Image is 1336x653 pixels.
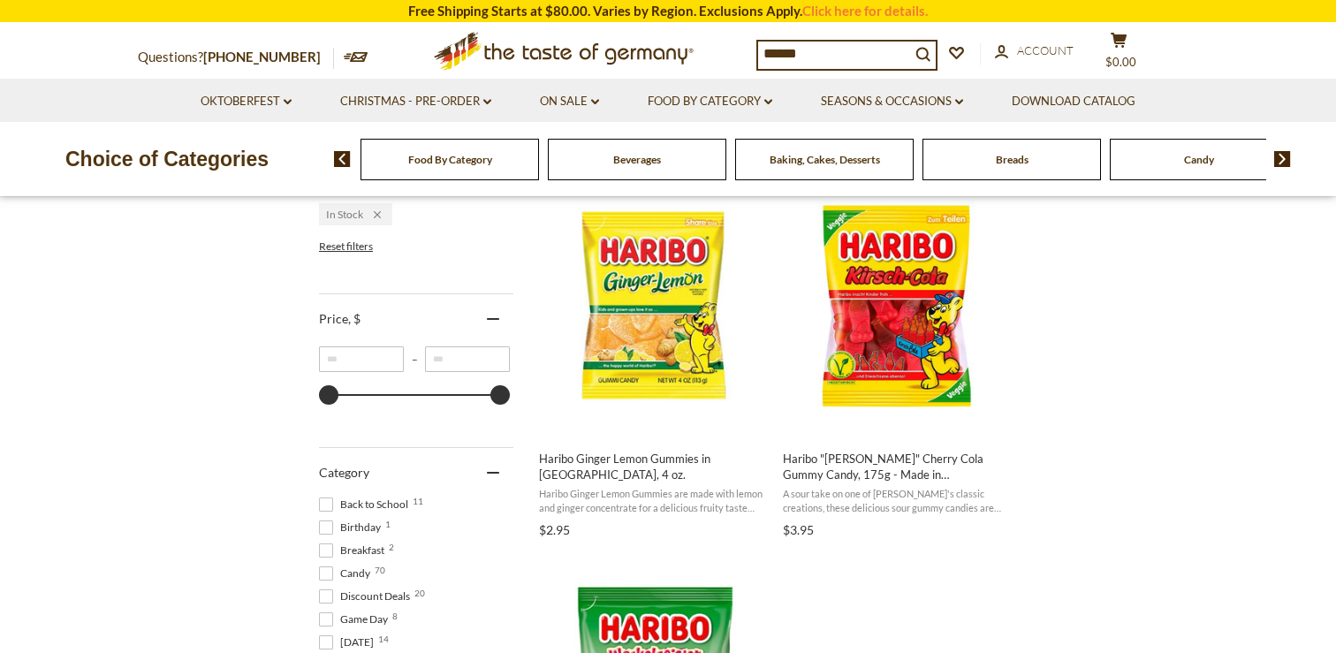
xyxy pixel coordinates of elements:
[821,92,963,111] a: Seasons & Occasions
[319,497,414,513] span: Back to School
[319,520,386,535] span: Birthday
[203,49,321,65] a: [PHONE_NUMBER]
[783,522,814,537] span: $3.95
[319,465,369,480] span: Category
[375,566,385,574] span: 70
[138,46,334,69] p: Questions?
[780,172,1014,543] a: Haribo
[1184,153,1214,166] a: Candy
[408,153,492,166] a: Food By Category
[378,634,389,643] span: 14
[201,92,292,111] a: Oktoberfest
[319,543,390,558] span: Breakfast
[319,346,404,372] input: Minimum value
[404,353,425,366] span: –
[363,208,381,221] div: Remove filter: In Stock
[319,239,373,253] span: Reset filters
[536,172,770,543] a: Haribo Ginger Lemon Gummies in Bag, 4 oz.
[783,451,1012,482] span: Haribo "[PERSON_NAME]" Cherry Cola Gummy Candy, 175g - Made in [GEOGRAPHIC_DATA] oz
[319,634,379,650] span: [DATE]
[539,487,768,514] span: Haribo Ginger Lemon Gummies are made with lemon and ginger concentrate for a delicious fruity tas...
[1092,32,1145,76] button: $0.00
[1105,55,1136,69] span: $0.00
[1012,92,1135,111] a: Download Catalog
[413,497,423,505] span: 11
[326,208,363,221] span: In Stock
[539,451,768,482] span: Haribo Ginger Lemon Gummies in [GEOGRAPHIC_DATA], 4 oz.
[540,92,599,111] a: On Sale
[392,611,398,620] span: 8
[536,188,770,422] img: Haribo Ginger Lemon Gummies in Bag
[334,151,351,167] img: previous arrow
[539,522,570,537] span: $2.95
[414,588,425,597] span: 20
[340,92,491,111] a: Christmas - PRE-ORDER
[802,3,928,19] a: Click here for details.
[1274,151,1291,167] img: next arrow
[770,153,880,166] a: Baking, Cakes, Desserts
[783,487,1012,514] span: A sour take on one of [PERSON_NAME]'s classic creations, these delicious sour gummy candies are s...
[319,611,393,627] span: Game Day
[319,566,376,581] span: Candy
[780,188,1014,422] img: Haribo "Kirsch" Cherry Cola Gummy Candy, 175g - Made in Germany oz
[319,311,361,326] span: Price
[613,153,661,166] a: Beverages
[385,520,391,528] span: 1
[319,588,415,604] span: Discount Deals
[389,543,394,551] span: 2
[348,311,361,326] span: , $
[996,153,1029,166] a: Breads
[648,92,772,111] a: Food By Category
[319,239,513,253] li: Reset filters
[995,42,1074,61] a: Account
[425,346,510,372] input: Maximum value
[1017,43,1074,57] span: Account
